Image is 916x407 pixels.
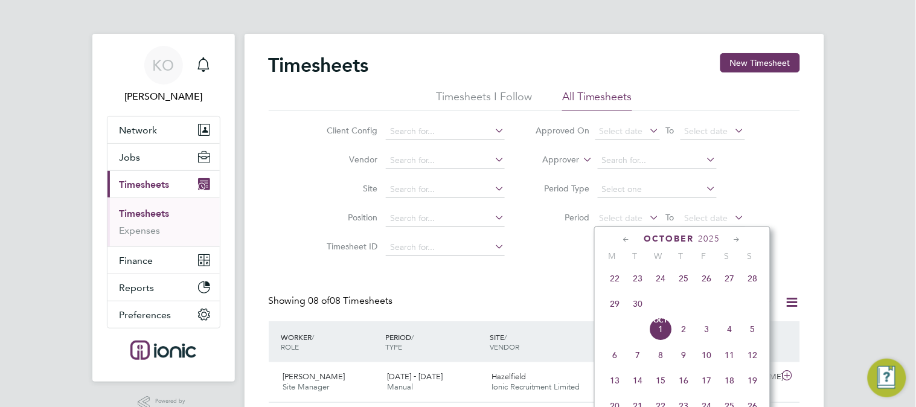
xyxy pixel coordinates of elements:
[562,89,632,111] li: All Timesheets
[719,369,741,392] span: 18
[386,123,505,140] input: Search for...
[120,124,158,136] span: Network
[627,344,650,367] span: 7
[650,369,673,392] span: 15
[685,213,728,223] span: Select date
[685,126,728,136] span: Select date
[387,371,443,382] span: [DATE] - [DATE]
[323,241,377,252] label: Timesheet ID
[673,344,696,367] span: 9
[604,344,627,367] span: 6
[604,267,627,290] span: 22
[644,234,694,244] span: October
[107,117,220,143] button: Network
[312,332,315,342] span: /
[492,382,580,392] span: Ionic Recruitment Limited
[696,369,719,392] span: 17
[504,332,507,342] span: /
[411,332,414,342] span: /
[650,318,673,341] span: 1
[269,295,396,307] div: Showing
[281,342,299,351] span: ROLE
[535,212,589,223] label: Period
[130,341,196,360] img: ionic-logo-retina.png
[670,251,693,261] span: T
[662,210,678,225] span: To
[120,255,153,266] span: Finance
[155,396,189,406] span: Powered by
[720,53,800,72] button: New Timesheet
[699,234,720,244] span: 2025
[598,152,717,169] input: Search for...
[673,369,696,392] span: 16
[627,267,650,290] span: 23
[604,292,627,315] span: 29
[120,152,141,163] span: Jobs
[309,295,330,307] span: 08 of
[283,382,330,392] span: Site Manager
[738,251,761,261] span: S
[386,239,505,256] input: Search for...
[719,267,741,290] span: 27
[741,344,764,367] span: 12
[604,369,627,392] span: 13
[601,251,624,261] span: M
[120,309,171,321] span: Preferences
[387,382,413,392] span: Manual
[624,251,647,261] span: T
[107,46,220,104] a: KO[PERSON_NAME]
[525,154,579,166] label: Approver
[382,326,487,357] div: PERIOD
[107,301,220,328] button: Preferences
[490,342,519,351] span: VENDOR
[107,197,220,246] div: Timesheets
[107,274,220,301] button: Reports
[709,296,773,309] label: Submitted
[487,326,591,357] div: SITE
[719,344,741,367] span: 11
[386,210,505,227] input: Search for...
[693,251,716,261] span: F
[120,282,155,293] span: Reports
[278,326,383,357] div: WORKER
[650,267,673,290] span: 24
[627,369,650,392] span: 14
[600,213,643,223] span: Select date
[696,318,719,341] span: 3
[741,369,764,392] span: 19
[323,125,377,136] label: Client Config
[627,292,650,315] span: 30
[283,371,345,382] span: [PERSON_NAME]
[598,181,717,198] input: Select one
[323,212,377,223] label: Position
[107,341,220,360] a: Go to home page
[741,267,764,290] span: 28
[591,367,654,387] div: £1,320.00
[386,181,505,198] input: Search for...
[673,267,696,290] span: 25
[309,295,393,307] span: 08 Timesheets
[600,126,643,136] span: Select date
[650,318,673,324] span: Oct
[323,154,377,165] label: Vendor
[385,342,402,351] span: TYPE
[120,225,161,236] a: Expenses
[153,57,175,73] span: KO
[696,344,719,367] span: 10
[662,123,678,138] span: To
[716,251,738,261] span: S
[107,171,220,197] button: Timesheets
[650,344,673,367] span: 8
[107,144,220,170] button: Jobs
[673,318,696,341] span: 2
[107,247,220,274] button: Finance
[386,152,505,169] input: Search for...
[647,251,670,261] span: W
[107,89,220,104] span: Kirsty Owen
[323,183,377,194] label: Site
[535,183,589,194] label: Period Type
[120,179,170,190] span: Timesheets
[741,318,764,341] span: 5
[492,371,526,382] span: Hazelfield
[120,208,170,219] a: Timesheets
